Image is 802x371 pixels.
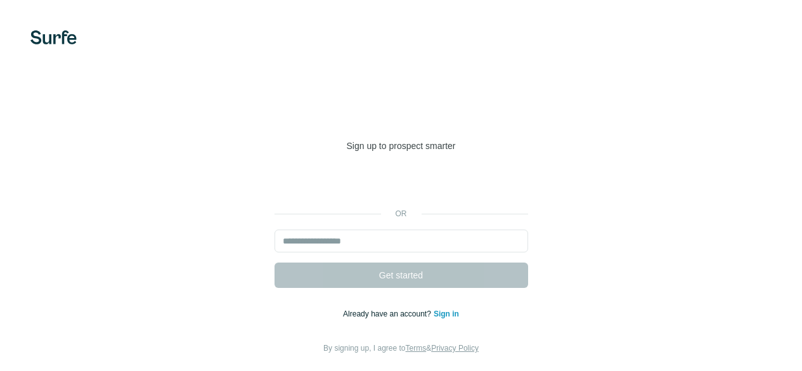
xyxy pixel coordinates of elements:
[30,30,77,44] img: Surfe's logo
[431,344,479,353] a: Privacy Policy
[268,171,534,199] iframe: Sign in with Google Button
[343,309,434,318] span: Already have an account?
[381,208,422,219] p: or
[275,86,528,137] h1: Welcome to [GEOGRAPHIC_DATA]
[323,344,479,353] span: By signing up, I agree to &
[406,344,427,353] a: Terms
[275,140,528,152] p: Sign up to prospect smarter
[434,309,459,318] a: Sign in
